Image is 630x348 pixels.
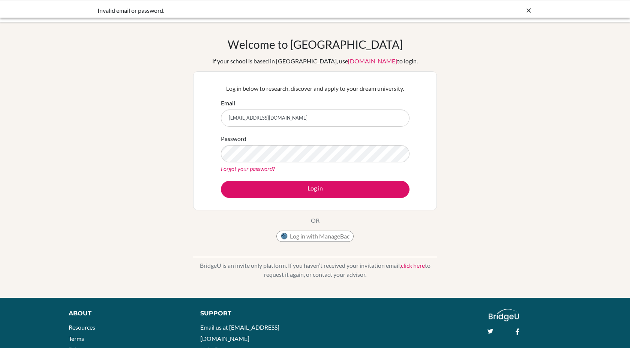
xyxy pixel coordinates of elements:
p: BridgeU is an invite only platform. If you haven’t received your invitation email, to request it ... [193,261,437,279]
a: Email us at [EMAIL_ADDRESS][DOMAIN_NAME] [200,324,279,342]
div: About [69,309,183,318]
a: Resources [69,324,95,331]
div: Invalid email or password. [97,6,420,15]
a: Forgot your password? [221,165,275,172]
button: Log in with ManageBac [276,231,354,242]
div: Support [200,309,307,318]
img: logo_white@2x-f4f0deed5e89b7ecb1c2cc34c3e3d731f90f0f143d5ea2071677605dd97b5244.png [489,309,519,321]
a: Terms [69,335,84,342]
p: OR [311,216,319,225]
p: Log in below to research, discover and apply to your dream university. [221,84,409,93]
a: [DOMAIN_NAME] [348,57,397,64]
label: Password [221,134,246,143]
a: click here [401,262,425,269]
h1: Welcome to [GEOGRAPHIC_DATA] [228,37,403,51]
label: Email [221,99,235,108]
button: Log in [221,181,409,198]
div: If your school is based in [GEOGRAPHIC_DATA], use to login. [212,57,418,66]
